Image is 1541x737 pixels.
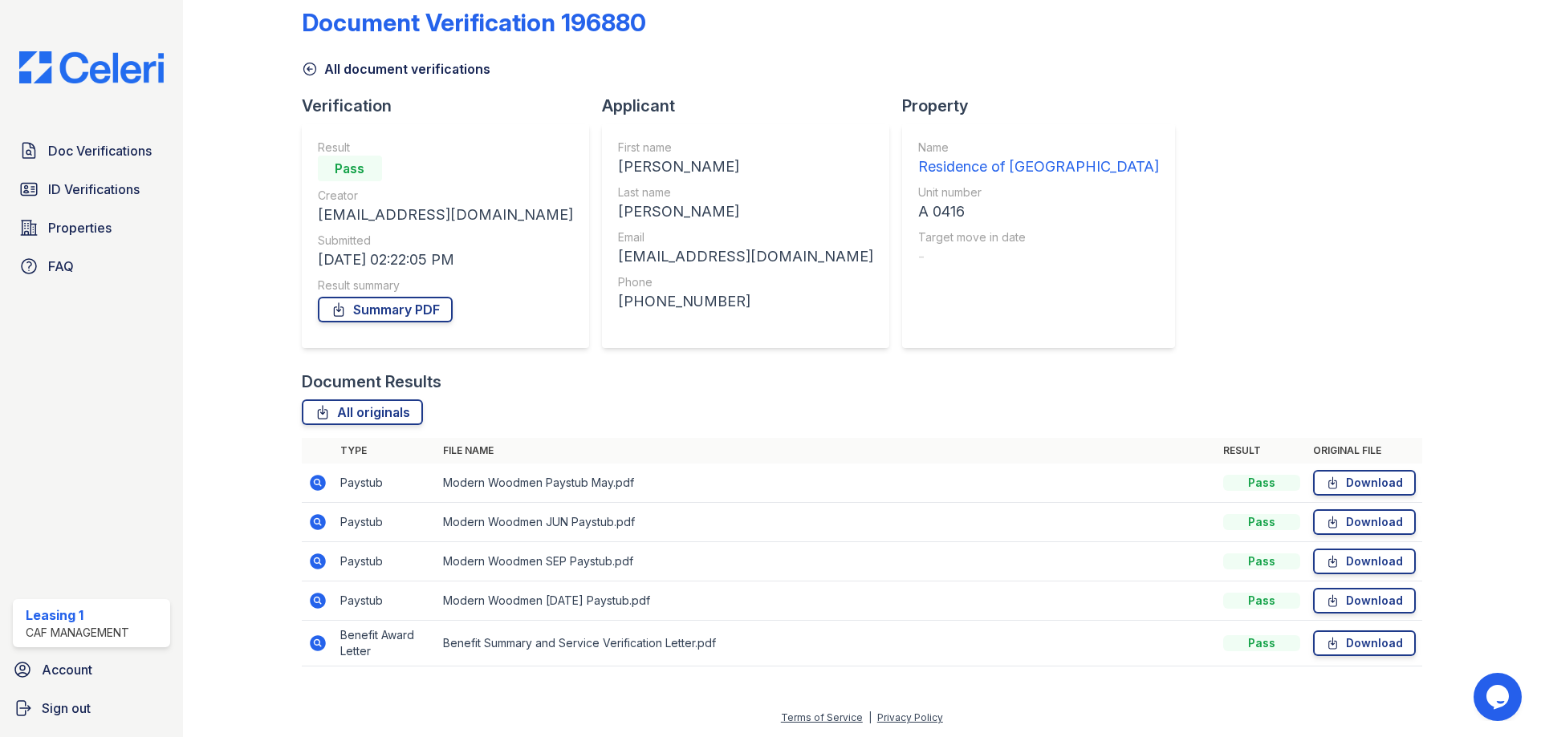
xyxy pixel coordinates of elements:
[13,212,170,244] a: Properties
[334,464,437,503] td: Paystub
[618,200,873,223] div: [PERSON_NAME]
[48,218,112,237] span: Properties
[1313,588,1416,613] a: Download
[42,699,91,718] span: Sign out
[618,290,873,313] div: [PHONE_NUMBER]
[302,59,490,79] a: All document verifications
[1313,549,1416,574] a: Download
[618,245,873,268] div: [EMAIL_ADDRESS][DOMAIN_NAME]
[918,229,1159,245] div: Target move in date
[13,135,170,167] a: Doc Verifications
[437,503,1217,542] td: Modern Woodmen JUN Paystub.pdf
[302,8,646,37] div: Document Verification 196880
[437,438,1217,464] th: File name
[318,156,382,181] div: Pass
[602,95,902,117] div: Applicant
[618,229,873,245] div: Email
[318,277,573,294] div: Result summary
[26,605,129,625] div: Leasing 1
[318,140,573,156] div: Result
[618,156,873,178] div: [PERSON_NAME]
[918,140,1159,156] div: Name
[1217,438,1307,464] th: Result
[618,274,873,290] div: Phone
[437,542,1217,581] td: Modern Woodmen SEP Paystub.pdf
[1313,509,1416,535] a: Download
[6,692,177,724] a: Sign out
[918,245,1159,268] div: -
[334,438,437,464] th: Type
[1313,470,1416,496] a: Download
[437,621,1217,666] td: Benefit Summary and Service Verification Letter.pdf
[48,180,140,199] span: ID Verifications
[781,711,863,723] a: Terms of Service
[13,250,170,282] a: FAQ
[437,581,1217,621] td: Modern Woodmen [DATE] Paystub.pdf
[334,503,437,542] td: Paystub
[868,711,872,723] div: |
[318,297,453,322] a: Summary PDF
[334,621,437,666] td: Benefit Award Letter
[48,257,74,276] span: FAQ
[1223,475,1300,491] div: Pass
[318,188,573,204] div: Creator
[437,464,1217,503] td: Modern Woodmen Paystub May.pdf
[1223,635,1300,651] div: Pass
[1223,553,1300,569] div: Pass
[13,173,170,205] a: ID Verifications
[918,140,1159,178] a: Name Residence of [GEOGRAPHIC_DATA]
[302,371,441,393] div: Document Results
[1307,438,1422,464] th: Original file
[334,542,437,581] td: Paystub
[618,140,873,156] div: First name
[1223,514,1300,530] div: Pass
[6,51,177,83] img: CE_Logo_Blue-a8612792a0a2168367f1c8372b55b34899dd931a85d93a1a3d3e32e68fde9ad4.png
[318,249,573,271] div: [DATE] 02:22:05 PM
[902,95,1188,117] div: Property
[918,200,1159,223] div: A 0416
[6,654,177,686] a: Account
[918,156,1159,178] div: Residence of [GEOGRAPHIC_DATA]
[48,141,152,160] span: Doc Verifications
[334,581,437,621] td: Paystub
[26,625,129,641] div: CAF Management
[1223,593,1300,609] div: Pass
[618,184,873,200] div: Last name
[302,95,602,117] div: Verification
[918,184,1159,200] div: Unit number
[318,204,573,226] div: [EMAIL_ADDRESS][DOMAIN_NAME]
[42,660,92,679] span: Account
[318,233,573,249] div: Submitted
[302,399,423,425] a: All originals
[1474,673,1525,721] iframe: chat widget
[1313,630,1416,656] a: Download
[877,711,943,723] a: Privacy Policy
